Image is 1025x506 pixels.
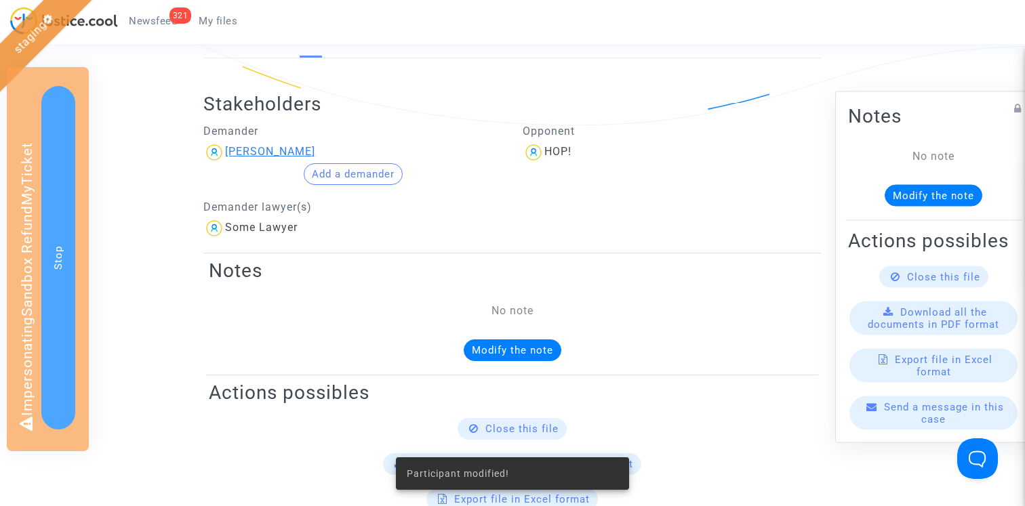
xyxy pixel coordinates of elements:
[169,7,192,24] div: 321
[544,145,571,158] div: HOP!
[203,142,225,163] img: icon-user.svg
[848,228,1019,252] h2: Actions possibles
[10,7,118,35] img: jc-logo.svg
[884,400,1004,425] span: Send a message in this case
[118,11,188,31] a: 321Newsfeed
[464,339,561,361] button: Modify the note
[523,123,822,140] p: Opponent
[225,145,315,158] div: [PERSON_NAME]
[895,353,992,377] span: Export file in Excel format
[225,221,298,234] div: Some Lawyer
[52,246,64,270] span: Stop
[523,142,544,163] img: icon-user.svg
[209,381,816,404] h2: Actions possibles
[203,123,502,140] p: Demander
[203,92,831,116] h2: Stakeholders
[957,438,998,479] iframe: Help Scout Beacon - Open
[203,217,225,239] img: icon-user.svg
[11,18,49,56] a: staging
[885,184,982,206] button: Modify the note
[41,86,75,429] button: Stop
[203,198,502,215] p: Demander lawyer(s)
[199,15,237,27] span: My files
[229,303,795,319] div: No note
[129,15,177,27] span: Newsfeed
[907,270,980,282] span: Close this file
[209,259,816,282] h2: Notes
[7,67,89,451] div: Impersonating
[848,104,1019,127] h2: Notes
[868,305,999,330] span: Download all the documents in PDF format
[868,148,999,164] div: No note
[407,467,509,480] span: Participant modified!
[485,423,559,435] span: Close this file
[304,163,403,185] button: Add a demander
[188,11,248,31] a: My files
